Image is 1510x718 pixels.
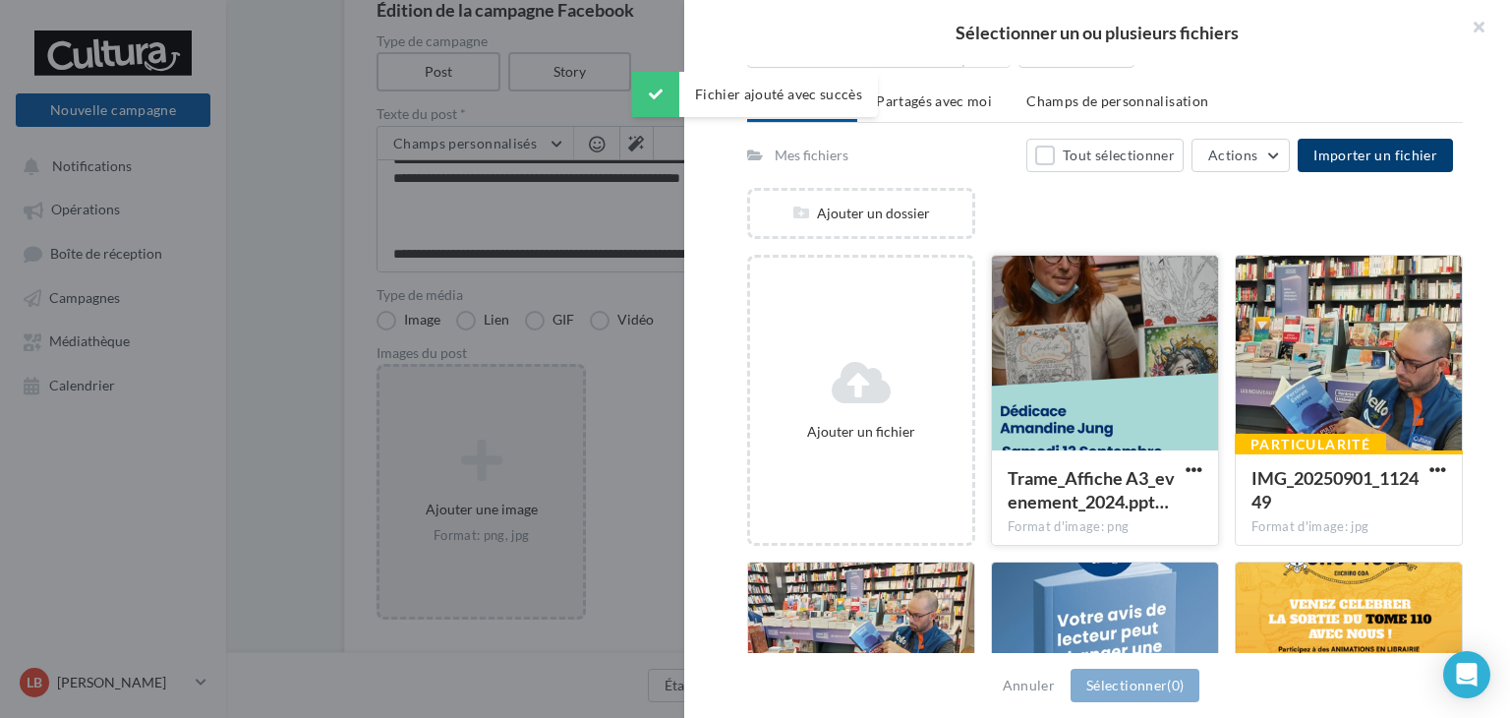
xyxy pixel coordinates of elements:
[1026,139,1184,172] button: Tout sélectionner
[1443,651,1490,698] div: Open Intercom Messenger
[1235,434,1386,455] div: Particularité
[1026,92,1208,109] span: Champs de personnalisation
[1071,669,1199,702] button: Sélectionner(0)
[716,24,1479,41] h2: Sélectionner un ou plusieurs fichiers
[1208,147,1257,163] span: Actions
[1313,147,1437,163] span: Importer un fichier
[758,422,964,442] div: Ajouter un fichier
[1191,139,1290,172] button: Actions
[775,146,848,165] div: Mes fichiers
[1298,139,1453,172] button: Importer un fichier
[750,204,972,223] div: Ajouter un dossier
[1251,518,1446,536] div: Format d'image: jpg
[1008,518,1202,536] div: Format d'image: png
[1251,467,1419,512] span: IMG_20250901_112449
[876,92,992,109] span: Partagés avec moi
[1008,467,1175,512] span: Trame_Affiche A3_evenement_2024.pptx (30)
[1167,677,1184,693] span: (0)
[995,674,1063,697] button: Annuler
[632,72,878,117] div: Fichier ajouté avec succès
